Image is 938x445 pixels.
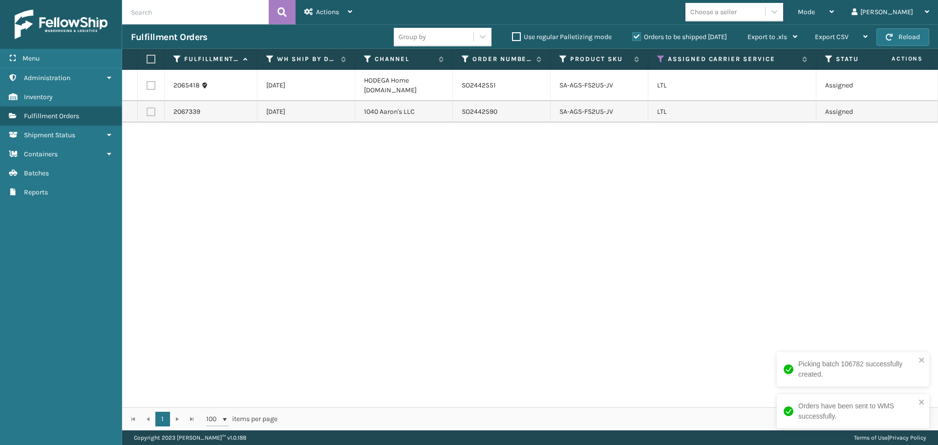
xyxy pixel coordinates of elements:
[277,55,336,64] label: WH Ship By Date
[690,7,737,17] div: Choose a seller
[24,188,48,196] span: Reports
[632,33,727,41] label: Orders to be shipped [DATE]
[453,101,551,123] td: SO2442590
[131,31,207,43] h3: Fulfillment Orders
[173,81,200,90] a: 2065418
[798,401,916,422] div: Orders have been sent to WMS successfully.
[206,414,221,424] span: 100
[22,54,40,63] span: Menu
[559,81,613,89] a: SA-AGS-FS2U5-JV
[355,70,453,101] td: HODEGA Home [DOMAIN_NAME]
[918,356,925,365] button: close
[134,430,246,445] p: Copyright 2023 [PERSON_NAME]™ v 1.0.188
[355,101,453,123] td: 1040 Aaron's LLC
[648,101,816,123] td: LTL
[816,70,914,101] td: Assigned
[316,8,339,16] span: Actions
[918,398,925,407] button: close
[24,150,58,158] span: Containers
[24,112,79,120] span: Fulfillment Orders
[798,8,815,16] span: Mode
[648,70,816,101] td: LTL
[155,412,170,426] a: 1
[399,32,426,42] div: Group by
[876,28,929,46] button: Reload
[747,33,787,41] span: Export to .xls
[668,55,797,64] label: Assigned Carrier Service
[24,93,53,101] span: Inventory
[173,107,200,117] a: 2067339
[815,33,849,41] span: Export CSV
[798,359,916,380] div: Picking batch 106782 successfully created.
[861,51,929,67] span: Actions
[291,414,927,424] div: 1 - 2 of 2 items
[184,55,238,64] label: Fulfillment Order Id
[257,70,355,101] td: [DATE]
[24,74,70,82] span: Administration
[206,412,277,426] span: items per page
[453,70,551,101] td: SO2442551
[375,55,434,64] label: Channel
[570,55,629,64] label: Product SKU
[15,10,107,39] img: logo
[816,101,914,123] td: Assigned
[24,131,75,139] span: Shipment Status
[559,107,613,116] a: SA-AGS-FS2U5-JV
[257,101,355,123] td: [DATE]
[836,55,895,64] label: Status
[24,169,49,177] span: Batches
[512,33,612,41] label: Use regular Palletizing mode
[472,55,532,64] label: Order Number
